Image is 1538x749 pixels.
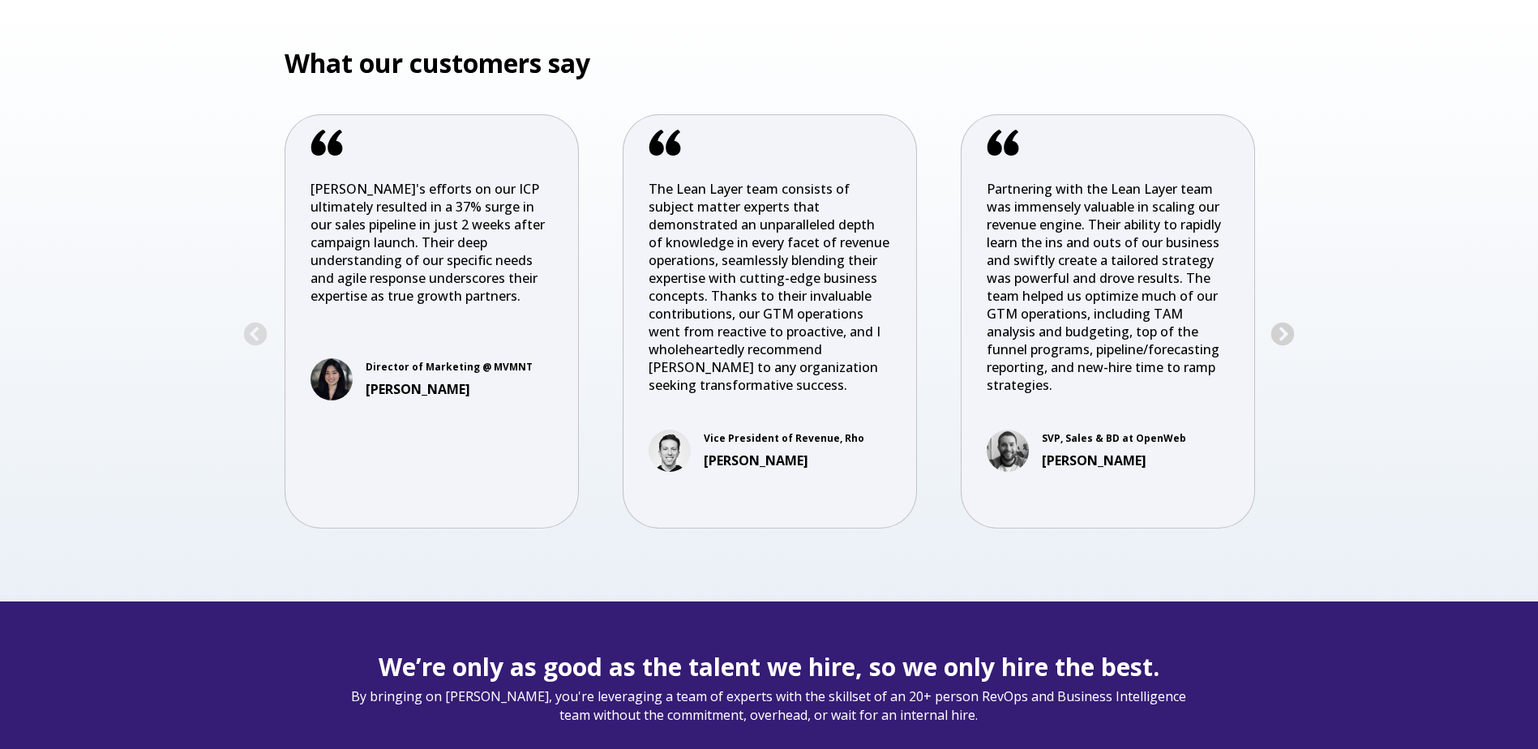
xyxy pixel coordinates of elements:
[311,180,553,340] p: [PERSON_NAME]'s efforts on our ICP ultimately resulted in a 37% surge in our sales pipeline in ju...
[1270,322,1296,348] button: Next
[242,322,268,348] button: Previous
[704,432,864,446] p: Vice President of Revenue, Rho
[987,430,1029,472] img: Joel Bejar
[1042,432,1186,446] p: SVP, Sales & BD at OpenWeb
[340,687,1197,725] span: By bringing on [PERSON_NAME], you're leveraging a team of experts with the skillset of an 20+ per...
[1042,452,1186,469] h3: [PERSON_NAME]
[704,452,864,469] h3: [PERSON_NAME]
[379,650,1159,683] span: We’re only as good as the talent we hire, so we only hire the best.
[366,380,533,398] h3: [PERSON_NAME]
[987,180,1229,412] p: Partnering with the Lean Layer team was immensely valuable in scaling our revenue engine. Their a...
[311,358,353,400] img: Audrey Song
[649,430,691,472] img: Kevin Dzierzawski
[366,361,533,374] p: Director of Marketing @ MVMNT
[263,45,1275,82] h3: What our customers say
[649,180,891,412] p: The Lean Layer team consists of subject matter experts that demonstrated an unparalleled depth of...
